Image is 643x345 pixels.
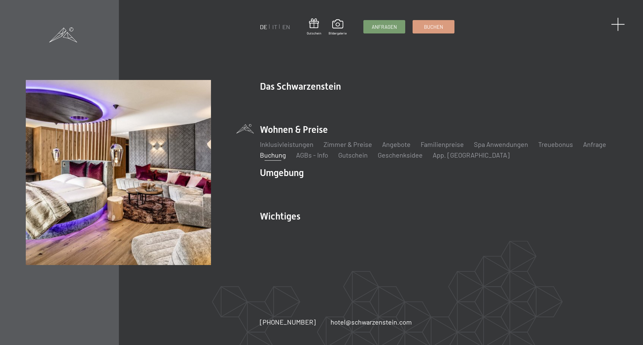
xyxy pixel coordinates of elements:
a: hotel@schwarzenstein.com [331,317,412,327]
span: Anfragen [372,23,397,30]
a: Gutschein [338,151,368,159]
a: Anfrage [583,140,606,148]
a: Treuebonus [538,140,573,148]
span: Buchen [424,23,443,30]
a: AGBs - Info [296,151,328,159]
a: Gutschein [307,18,321,35]
a: DE [260,23,267,30]
a: Buchung [260,151,286,159]
span: Gutschein [307,31,321,35]
span: [PHONE_NUMBER] [260,318,316,326]
span: Bildergalerie [329,31,347,35]
a: Bildergalerie [329,19,347,35]
a: Geschenksidee [378,151,423,159]
a: Buchen [413,20,454,33]
a: Anfragen [364,20,405,33]
a: Spa Anwendungen [474,140,528,148]
a: Zimmer & Preise [324,140,372,148]
img: Buchung [26,80,211,265]
a: IT [272,23,277,30]
a: App. [GEOGRAPHIC_DATA] [433,151,510,159]
a: Inklusivleistungen [260,140,313,148]
a: Angebote [382,140,411,148]
a: EN [282,23,290,30]
a: Familienpreise [421,140,464,148]
a: [PHONE_NUMBER] [260,317,316,327]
